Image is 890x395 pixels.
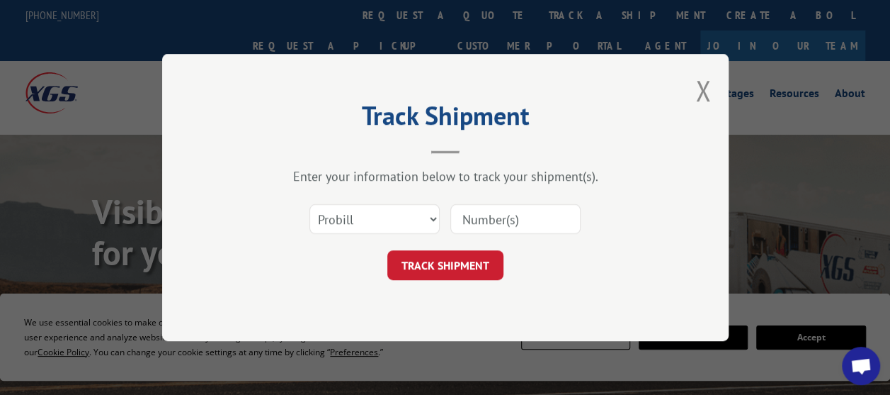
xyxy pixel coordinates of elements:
div: Enter your information below to track your shipment(s). [233,168,658,184]
button: Close modal [695,72,711,109]
button: TRACK SHIPMENT [387,250,503,280]
input: Number(s) [450,204,581,234]
h2: Track Shipment [233,106,658,133]
div: Open chat [842,347,880,385]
